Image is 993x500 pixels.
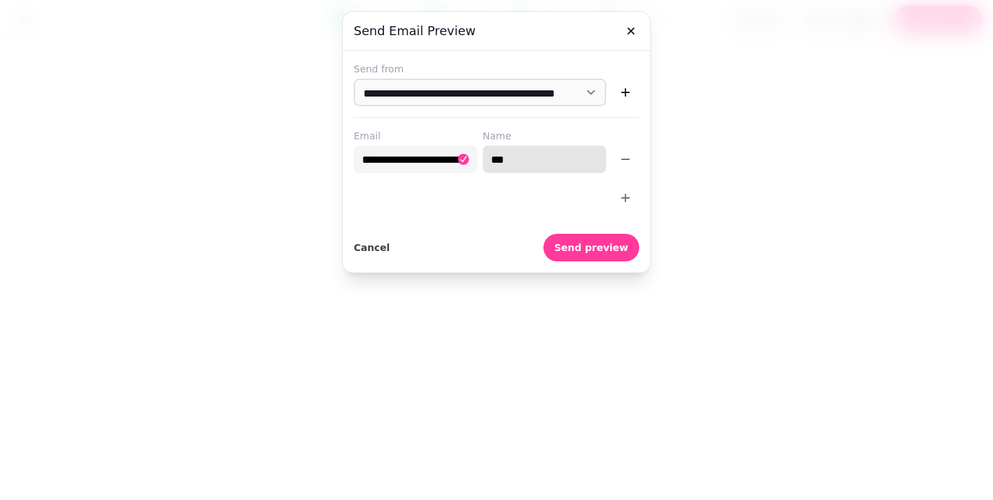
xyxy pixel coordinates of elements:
[483,129,606,143] label: Name
[354,243,390,252] span: Cancel
[554,243,628,252] span: Send preview
[354,129,477,143] label: Email
[354,62,639,76] label: Send from
[354,23,639,39] h3: Send email preview
[543,234,639,261] button: Send preview
[354,234,390,261] button: Cancel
